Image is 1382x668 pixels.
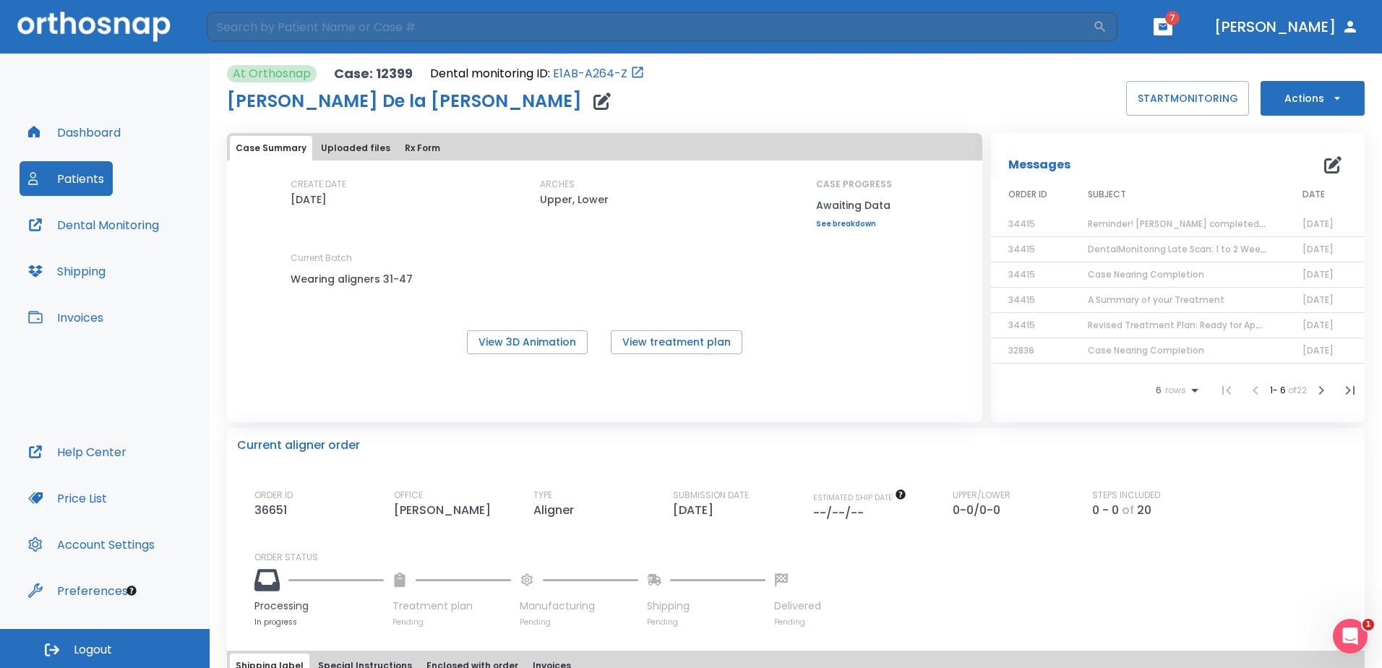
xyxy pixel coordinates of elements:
span: A Summary of your Treatment [1088,294,1224,306]
p: 0 - 0 [1092,502,1119,519]
p: Delivered [774,599,821,614]
p: SUBMISSION DATE [673,489,749,502]
div: tabs [230,136,979,160]
span: 1 - 6 [1270,384,1288,396]
span: 34415 [1008,243,1035,255]
a: See breakdown [816,220,892,228]
p: OFFICE [394,489,423,502]
a: Shipping [20,254,114,288]
span: 34415 [1008,319,1035,331]
button: STARTMONITORING [1126,81,1249,116]
div: Open patient in dental monitoring portal [430,65,645,82]
span: 34415 [1008,294,1035,306]
p: TYPE [533,489,552,502]
button: Uploaded files [315,136,396,160]
button: View 3D Animation [467,330,588,354]
div: Tooltip anchor [125,584,138,597]
span: 34415 [1008,268,1035,281]
p: [DATE] [673,502,719,519]
p: Manufacturing [520,599,638,614]
span: DATE [1302,188,1325,201]
span: [DATE] [1302,243,1334,255]
p: Awaiting Data [816,197,892,214]
p: STEPS INCLUDED [1092,489,1160,502]
p: CREATE DATE [291,178,346,191]
span: Case Nearing Completion [1088,344,1204,356]
p: CASE PROGRESS [816,178,892,191]
button: Help Center [20,434,135,469]
p: ARCHES [540,178,575,191]
img: Orthosnap [17,12,171,41]
a: Price List [20,481,116,515]
p: 0-0/0-0 [953,502,1006,519]
span: [DATE] [1302,218,1334,230]
button: Invoices [20,300,112,335]
button: View treatment plan [611,330,742,354]
p: [PERSON_NAME] [394,502,497,519]
a: E1AB-A264-Z [553,65,627,82]
p: ORDER ID [254,489,293,502]
p: UPPER/LOWER [953,489,1010,502]
span: Reminder! [PERSON_NAME] completed, please assess final result! [1088,218,1381,230]
p: Dental monitoring ID: [430,65,550,82]
p: Pending [774,617,821,628]
button: Case Summary [230,136,312,160]
p: Case: 12399 [334,65,413,82]
span: 6 [1156,385,1162,395]
span: [DATE] [1302,319,1334,331]
span: [DATE] [1302,344,1334,356]
span: ORDER ID [1008,188,1047,201]
p: 20 [1137,502,1151,519]
span: 1 [1362,619,1374,630]
p: Current Batch [291,252,421,265]
span: SUBJECT [1088,188,1126,201]
p: Treatment plan [392,599,511,614]
button: Dashboard [20,115,129,150]
span: DentalMonitoring Late Scan: 1 to 2 Weeks Notification [1088,243,1325,255]
input: Search by Patient Name or Case # [207,12,1093,41]
button: Dental Monitoring [20,207,168,242]
button: Actions [1261,81,1365,116]
button: Preferences [20,573,137,608]
button: [PERSON_NAME] [1209,14,1365,40]
span: Revised Treatment Plan: Ready for Approval [1088,319,1283,331]
span: 32836 [1008,344,1034,356]
p: In progress [254,617,384,628]
p: Pending [392,617,511,628]
span: 34415 [1008,218,1035,230]
p: 36651 [254,502,293,519]
p: Aligner [533,502,580,519]
p: [DATE] [291,191,327,208]
button: Rx Form [399,136,446,160]
p: Current aligner order [237,437,360,454]
iframe: Intercom live chat [1333,619,1368,654]
span: 7 [1165,11,1180,25]
p: Wearing aligners 31-47 [291,270,421,288]
span: of 22 [1288,384,1307,396]
p: Shipping [647,599,765,614]
p: Pending [520,617,638,628]
span: Case Nearing Completion [1088,268,1204,281]
h1: [PERSON_NAME] De la [PERSON_NAME] [227,93,582,110]
span: The date will be available after approving treatment plan [813,492,906,503]
p: --/--/-- [813,505,870,522]
p: Pending [647,617,765,628]
p: ORDER STATUS [254,551,1355,564]
button: Patients [20,161,113,196]
span: [DATE] [1302,268,1334,281]
p: Upper, Lower [540,191,609,208]
button: Account Settings [20,527,163,562]
p: of [1122,502,1134,519]
span: Logout [74,642,112,658]
p: Messages [1008,156,1070,174]
p: At Orthosnap [233,65,311,82]
span: [DATE] [1302,294,1334,306]
span: rows [1162,385,1186,395]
